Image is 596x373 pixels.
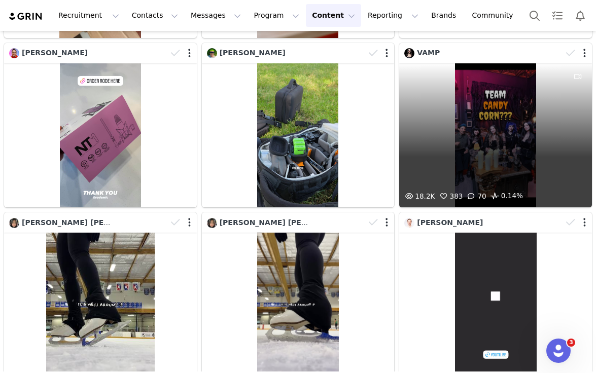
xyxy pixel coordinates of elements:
a: Tasks [546,4,569,27]
a: Community [466,4,524,27]
button: Reporting [362,4,425,27]
span: 70 [465,192,486,200]
span: [PERSON_NAME] [417,218,483,227]
iframe: Intercom live chat [546,339,571,363]
a: Brands [425,4,465,27]
button: Contacts [126,4,184,27]
button: Recruitment [52,4,125,27]
span: 18.2K [403,192,435,200]
img: grin logo [8,12,44,21]
span: VAMP [417,49,440,57]
span: 3 [567,339,575,347]
button: Search [523,4,546,27]
span: [PERSON_NAME] [PERSON_NAME] [220,218,354,227]
button: Notifications [569,4,591,27]
span: 0.14% [489,190,523,202]
button: Content [306,4,361,27]
img: 279f839e-da77-4202-92e5-d9036127a865.jpg [207,218,217,228]
span: 383 [438,192,463,200]
img: 07556eb0-755f-4200-a879-076558c3e6f7.jpg [9,48,19,58]
button: Program [248,4,305,27]
img: 03471a23-9ef0-498f-953b-aba9bdbc3855--s.jpg [404,48,414,58]
img: 279f839e-da77-4202-92e5-d9036127a865.jpg [9,218,19,228]
button: Messages [185,4,247,27]
span: [PERSON_NAME] [22,49,88,57]
span: [PERSON_NAME] [220,49,286,57]
span: [PERSON_NAME] [PERSON_NAME] [22,218,156,227]
img: 936505b3-1058-4152-9516-2611e75ad51c.jpg [207,48,217,58]
img: 759120da-198b-46b3-a646-dc326087ae91.jpg [404,218,414,228]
